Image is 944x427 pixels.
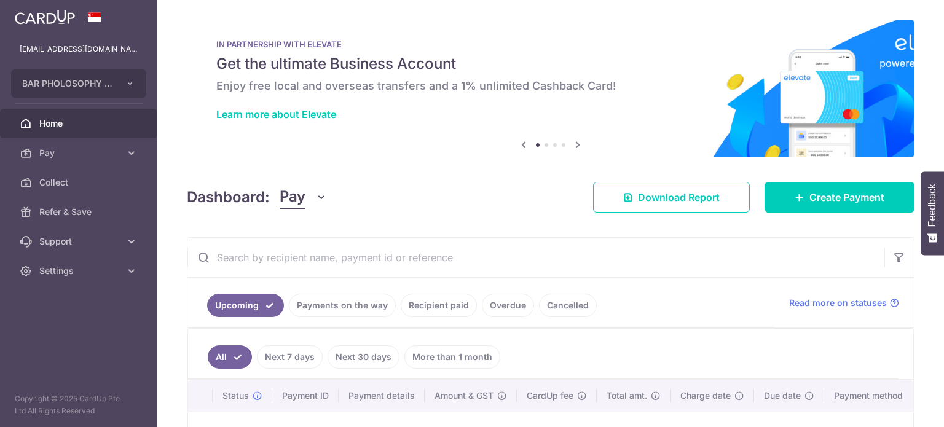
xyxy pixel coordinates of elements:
a: Cancelled [539,294,597,317]
a: Upcoming [207,294,284,317]
th: Payment method [824,380,918,412]
span: Refer & Save [39,206,120,218]
span: Pay [39,147,120,159]
a: Create Payment [765,182,914,213]
span: Settings [39,265,120,277]
span: Status [222,390,249,402]
p: IN PARTNERSHIP WITH ELEVATE [216,39,885,49]
a: Overdue [482,294,534,317]
span: Charge date [680,390,731,402]
a: Download Report [593,182,750,213]
button: Pay [280,186,327,209]
a: Next 7 days [257,345,323,369]
th: Payment ID [272,380,339,412]
a: Learn more about Elevate [216,108,336,120]
span: Support [39,235,120,248]
img: Renovation banner [187,20,914,157]
span: Total amt. [607,390,647,402]
th: Payment details [339,380,425,412]
span: Download Report [638,190,720,205]
span: Due date [764,390,801,402]
h5: Get the ultimate Business Account [216,54,885,74]
a: All [208,345,252,369]
span: Feedback [927,184,938,227]
p: [EMAIL_ADDRESS][DOMAIN_NAME] [20,43,138,55]
span: Read more on statuses [789,297,887,309]
span: Amount & GST [435,390,494,402]
h4: Dashboard: [187,186,270,208]
button: Feedback - Show survey [921,171,944,255]
span: Home [39,117,120,130]
span: Create Payment [809,190,884,205]
a: Next 30 days [328,345,399,369]
input: Search by recipient name, payment id or reference [187,238,884,277]
a: More than 1 month [404,345,500,369]
span: Collect [39,176,120,189]
span: BAR PHOLOSOPHY PTE. LTD. [22,77,113,90]
span: Pay [280,186,305,209]
a: Recipient paid [401,294,477,317]
button: BAR PHOLOSOPHY PTE. LTD. [11,69,146,98]
a: Read more on statuses [789,297,899,309]
h6: Enjoy free local and overseas transfers and a 1% unlimited Cashback Card! [216,79,885,93]
span: CardUp fee [527,390,573,402]
img: CardUp [15,10,75,25]
a: Payments on the way [289,294,396,317]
